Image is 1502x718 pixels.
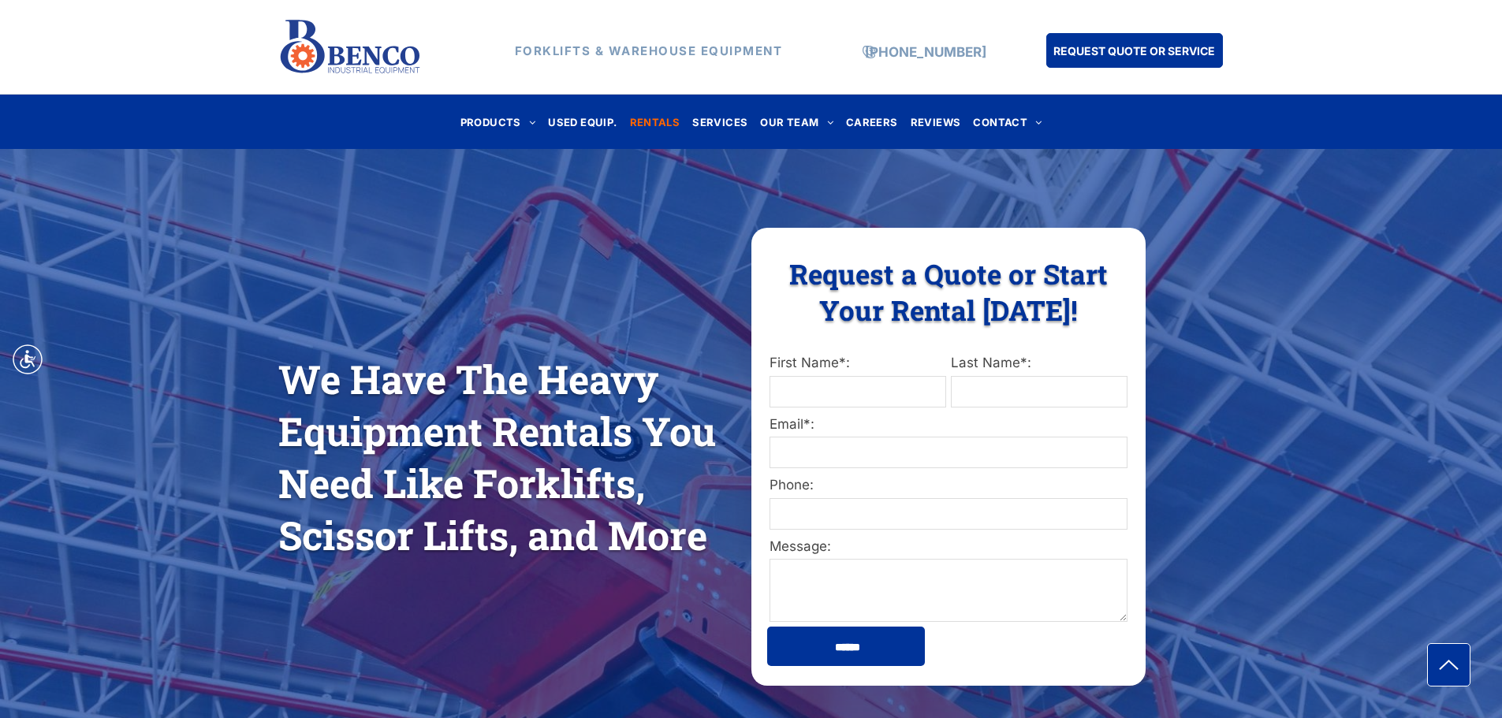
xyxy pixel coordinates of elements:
[951,353,1127,374] label: Last Name*:
[542,111,623,132] a: USED EQUIP.
[770,537,1127,557] label: Message:
[967,111,1048,132] a: CONTACT
[770,353,946,374] label: First Name*:
[278,353,716,561] span: We Have The Heavy Equipment Rentals You Need Like Forklifts, Scissor Lifts, and More
[865,44,986,60] a: [PHONE_NUMBER]
[770,475,1127,496] label: Phone:
[1053,36,1215,65] span: REQUEST QUOTE OR SERVICE
[770,415,1127,435] label: Email*:
[1046,33,1223,68] a: REQUEST QUOTE OR SERVICE
[454,111,542,132] a: PRODUCTS
[904,111,967,132] a: REVIEWS
[789,255,1108,328] span: Request a Quote or Start Your Rental [DATE]!
[754,111,840,132] a: OUR TEAM
[840,111,904,132] a: CAREERS
[686,111,754,132] a: SERVICES
[515,43,783,58] strong: FORKLIFTS & WAREHOUSE EQUIPMENT
[624,111,687,132] a: RENTALS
